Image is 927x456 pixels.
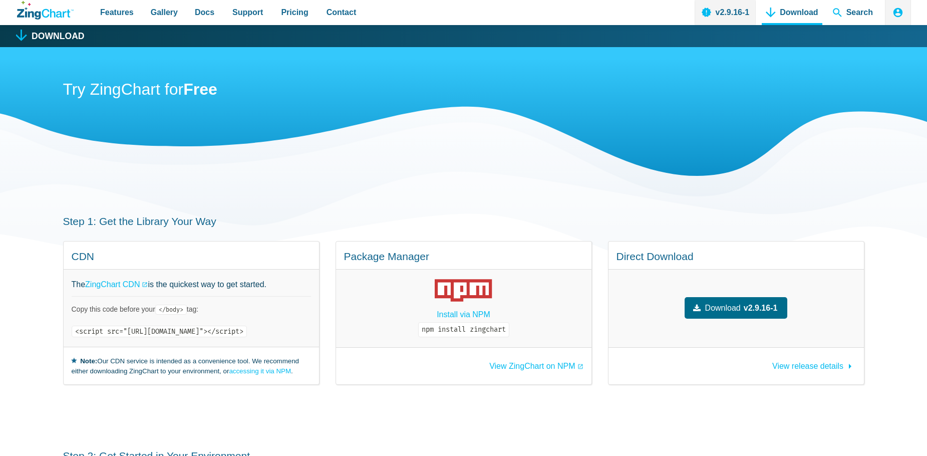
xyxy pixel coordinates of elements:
[63,79,864,102] h2: Try ZingChart for
[183,80,217,98] strong: Free
[744,301,778,315] strong: v2.9.16-1
[232,6,263,19] span: Support
[772,357,855,370] a: View release details
[418,322,509,337] code: npm install zingchart
[195,6,214,19] span: Docs
[72,278,311,291] p: The is the quickest way to get started.
[772,362,843,370] span: View release details
[685,297,788,319] a: Downloadv2.9.16-1
[72,305,311,314] p: Copy this code before your tag:
[705,301,741,315] span: Download
[151,6,178,19] span: Gallery
[155,305,187,315] code: </body>
[72,250,311,263] h4: CDN
[72,355,311,376] small: Our CDN service is intended as a convenience tool. We recommend either downloading ZingChart to y...
[616,250,856,263] h4: Direct Download
[344,250,583,263] h4: Package Manager
[32,32,85,41] h1: Download
[281,6,308,19] span: Pricing
[489,362,583,370] a: View ZingChart on NPM
[85,278,148,291] a: ZingChart CDN
[327,6,357,19] span: Contact
[17,1,74,20] a: ZingChart Logo. Click to return to the homepage
[229,367,291,375] a: accessing it via NPM
[80,357,97,365] strong: Note:
[100,6,134,19] span: Features
[437,308,490,321] a: Install via NPM
[72,326,247,337] code: <script src="[URL][DOMAIN_NAME]"></script>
